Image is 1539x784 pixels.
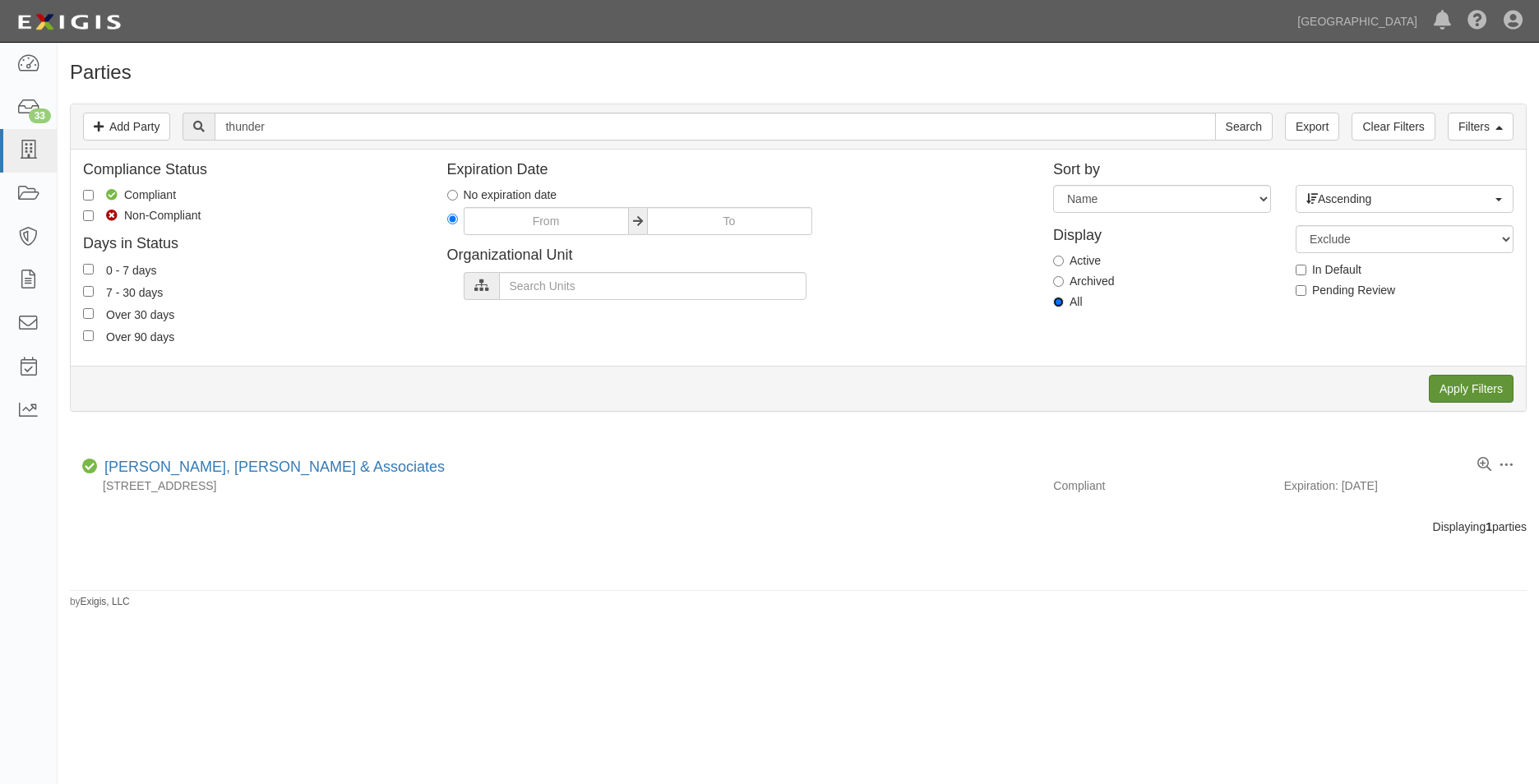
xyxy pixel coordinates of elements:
i: Help Center - Complianz [1467,12,1487,31]
input: Over 30 days [83,308,94,319]
h4: Compliance Status [83,162,423,178]
input: Search [215,113,1215,141]
a: Filters [1448,113,1514,141]
h4: Days in Status [83,236,423,252]
a: Exigis, LLC [81,596,130,607]
div: Expiration: [DATE] [1284,477,1527,494]
a: View results summary [1477,457,1491,473]
h1: Parties [70,62,1527,83]
input: Over 90 days [83,330,94,341]
input: All [1053,297,1064,307]
a: Export [1285,113,1339,141]
img: logo-5460c22ac91f19d4615b14bd174203de0afe785f0fc80cf4dbbc73dc1793850b.png [12,7,126,37]
h4: Sort by [1053,162,1514,178]
button: Ascending [1296,185,1514,213]
label: Archived [1053,273,1114,289]
h4: Expiration Date [447,162,1029,178]
h4: Display [1053,221,1271,244]
label: Compliant [83,187,176,203]
input: To [647,207,812,235]
div: 0 - 7 days [106,261,156,279]
a: [GEOGRAPHIC_DATA] [1289,5,1426,38]
i: Compliant [82,461,98,473]
a: Clear Filters [1352,113,1435,141]
input: 7 - 30 days [83,286,94,297]
div: 7 - 30 days [106,283,163,301]
input: Apply Filters [1429,375,1514,403]
input: Archived [1053,276,1064,287]
label: Pending Review [1296,282,1395,298]
div: Displaying parties [58,519,1539,535]
label: All [1053,293,1083,310]
input: In Default [1296,265,1306,275]
a: [PERSON_NAME], [PERSON_NAME] & Associates [104,459,445,475]
span: Ascending [1306,191,1492,207]
div: Over 90 days [106,327,174,345]
div: Compliant [1041,477,1283,494]
div: Over 30 days [106,305,174,323]
div: 33 [29,108,51,123]
label: Active [1053,252,1101,269]
input: Pending Review [1296,285,1306,296]
h4: Organizational Unit [447,247,1029,264]
label: In Default [1296,261,1361,278]
input: Non-Compliant [83,210,94,221]
a: Add Party [83,113,170,141]
input: Compliant [83,190,94,201]
div: Hinderliter, De Llamas & Associates [98,457,445,478]
label: No expiration date [447,187,557,203]
input: Search Units [499,272,806,300]
input: Search [1215,113,1273,141]
label: Non-Compliant [83,207,201,224]
input: Active [1053,256,1064,266]
b: 1 [1486,520,1492,533]
input: From [464,207,629,235]
input: 0 - 7 days [83,264,94,274]
small: by [70,595,130,609]
input: No expiration date [447,190,458,201]
div: [STREET_ADDRESS] [70,477,1041,494]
